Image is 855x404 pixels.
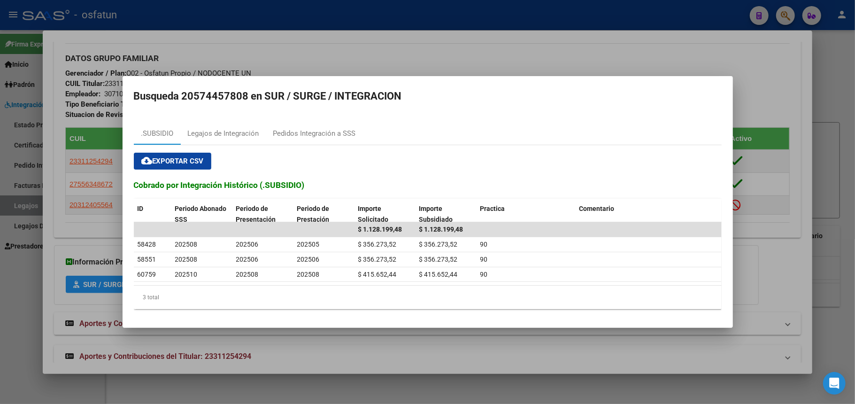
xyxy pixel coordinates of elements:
[297,271,320,278] span: 202508
[416,199,477,230] datatable-header-cell: Importe Subsidiado
[480,256,488,263] span: 90
[297,241,320,248] span: 202505
[134,179,722,191] h3: Cobrado por Integración Histórico (.SUBSIDIO)
[232,199,293,230] datatable-header-cell: Periodo de Presentación
[419,225,463,233] span: $ 1.128.199,48
[576,199,722,230] datatable-header-cell: Comentario
[480,205,505,212] span: Practica
[134,153,211,170] button: Exportar CSV
[175,205,227,223] span: Periodo Abonado SSS
[579,205,615,212] span: Comentario
[273,128,356,139] div: Pedidos Integración a SSS
[354,199,416,230] datatable-header-cell: Importe Solicitado
[236,256,259,263] span: 202506
[138,271,156,278] span: 60759
[236,271,259,278] span: 202508
[188,128,259,139] div: Legajos de Integración
[293,199,354,230] datatable-header-cell: Periodo de Prestación
[175,271,198,278] span: 202510
[477,199,576,230] datatable-header-cell: Practica
[419,205,453,223] span: Importe Subsidiado
[175,256,198,263] span: 202508
[236,241,259,248] span: 202506
[171,199,232,230] datatable-header-cell: Periodo Abonado SSS
[480,271,488,278] span: 90
[480,241,488,248] span: 90
[419,271,458,278] span: $ 415.652,44
[358,205,389,223] span: Importe Solicitado
[358,241,397,248] span: $ 356.273,52
[358,256,397,263] span: $ 356.273,52
[134,286,722,309] div: 3 total
[141,128,173,139] div: .SUBSIDIO
[141,155,153,166] mat-icon: cloud_download
[138,256,156,263] span: 58551
[823,372,846,395] div: Open Intercom Messenger
[419,241,458,248] span: $ 356.273,52
[175,241,198,248] span: 202508
[138,205,144,212] span: ID
[297,205,330,223] span: Periodo de Prestación
[358,225,402,233] span: $ 1.128.199,48
[134,87,722,105] h2: Busqueda 20574457808 en SUR / SURGE / INTEGRACION
[419,256,458,263] span: $ 356.273,52
[358,271,397,278] span: $ 415.652,44
[141,157,204,165] span: Exportar CSV
[297,256,320,263] span: 202506
[134,199,171,230] datatable-header-cell: ID
[138,241,156,248] span: 58428
[236,205,276,223] span: Periodo de Presentación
